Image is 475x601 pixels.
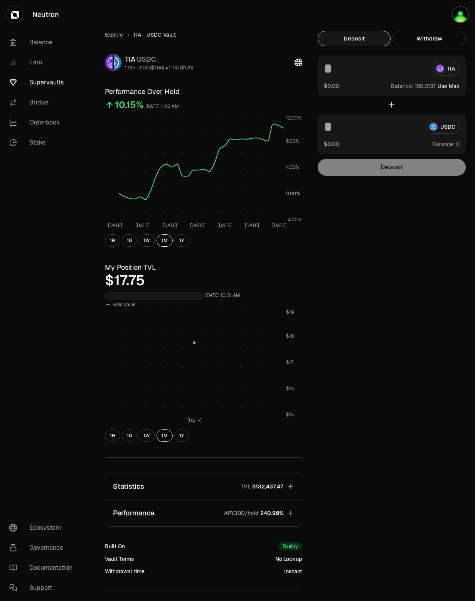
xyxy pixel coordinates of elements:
[3,133,83,153] a: Stake
[452,6,469,23] img: Keplr primary wallet
[284,567,302,575] div: Instant
[260,509,283,517] span: 240.98%
[3,578,83,598] a: Support
[3,93,83,113] a: Bridge
[113,481,144,492] p: Statistics
[145,102,179,111] div: [DATE] 1:00 AM
[286,138,300,144] tspan: 8.00%
[106,55,113,70] img: TIA Logo
[3,558,83,578] a: Documentation
[187,418,202,424] tspan: [DATE]
[3,538,83,558] a: Governance
[105,234,120,247] button: 1H
[286,217,302,223] tspan: -4.00%
[286,386,294,392] tspan: $16
[105,500,302,526] button: PerformanceAPY30D/hold240.98%
[122,234,137,247] button: 1D
[205,291,240,300] div: [DATE] 10:31 AM
[105,262,302,273] h3: My Position TVL
[324,82,339,90] button: $0.00
[105,273,302,288] div: $17.75
[115,99,144,111] div: 10.15%
[286,115,302,121] tspan: 12.00%
[138,429,155,442] button: 1W
[105,567,145,575] div: Withdrawal time
[113,508,154,519] p: Performance
[174,429,189,442] button: 1Y
[114,55,121,70] img: USDC Logo
[286,359,294,365] tspan: $17
[245,222,259,229] tspan: [DATE]
[286,309,294,315] tspan: $19
[286,164,300,170] tspan: 4.00%
[318,31,391,46] button: Deposit
[125,54,193,65] div: TIA
[133,31,176,39] span: TIA - USDC Vault
[278,542,302,550] div: Duality
[105,542,125,550] div: Built On
[3,32,83,52] a: Balance
[157,234,173,247] button: 1M
[113,301,136,308] span: Hold Value
[393,31,466,46] button: Withdraw
[163,222,177,229] tspan: [DATE]
[275,555,302,563] div: No Lockup
[137,55,156,64] span: USDC
[217,222,232,229] tspan: [DATE]
[122,429,137,442] button: 1D
[252,483,283,490] span: $132,437.47
[438,82,460,90] button: Use Max
[190,222,204,229] tspan: [DATE]
[105,86,302,97] h3: Performance Over Hold
[105,555,134,563] div: Vault Terms
[324,140,339,148] button: $0.00
[138,234,155,247] button: 1W
[391,82,413,90] span: Balance:
[125,65,193,71] div: 1.795 USDC ($1.00) = 1 TIA ($1.79)
[105,473,302,500] button: StatisticsTVL$132,437.47
[224,509,259,517] p: APY30D/hold
[272,222,286,229] tspan: [DATE]
[241,483,251,490] p: TVL
[432,140,455,148] span: Balance:
[105,429,120,442] button: 1H
[3,52,83,72] a: Earn
[3,113,83,133] a: Orderbook
[157,429,173,442] button: 1M
[3,72,83,93] a: Supervaults
[3,518,83,538] a: Ecosystem
[174,234,189,247] button: 1Y
[286,190,300,197] tspan: 0.00%
[135,222,150,229] tspan: [DATE]
[286,333,294,339] tspan: $18
[286,412,294,418] tspan: $15
[105,31,302,39] nav: breadcrumb
[105,31,123,39] a: Explore
[108,222,122,229] tspan: [DATE]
